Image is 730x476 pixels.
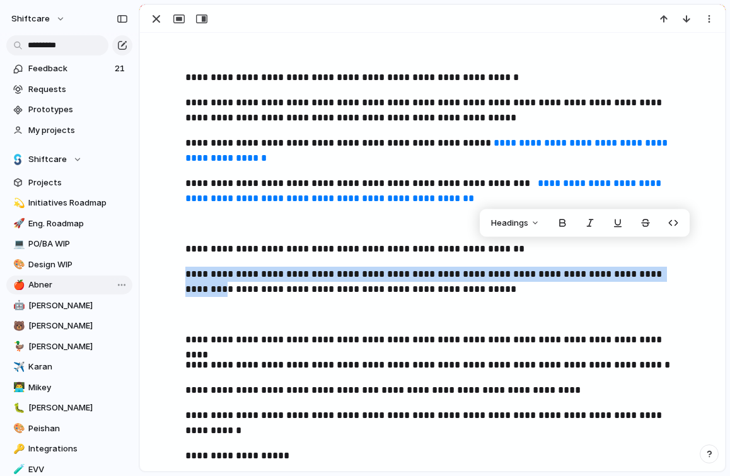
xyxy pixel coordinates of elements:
[28,279,128,291] span: Abner
[11,402,24,414] button: 🐛
[491,217,528,229] span: Headings
[11,340,24,353] button: 🦆
[6,121,132,140] a: My projects
[484,213,547,233] button: Headings
[28,422,128,435] span: Peishan
[13,442,22,456] div: 🔑
[11,320,24,332] button: 🐻
[28,238,128,250] span: PO/BA WIP
[6,100,132,119] a: Prototypes
[6,439,132,458] a: 🔑Integrations
[11,13,50,25] span: shiftcare
[28,402,128,414] span: [PERSON_NAME]
[11,238,24,250] button: 💻
[13,237,22,252] div: 💻
[6,255,132,274] a: 🎨Design WIP
[11,258,24,271] button: 🎨
[11,443,24,455] button: 🔑
[6,9,72,29] button: shiftcare
[13,380,22,395] div: 👨‍💻
[13,216,22,231] div: 🚀
[28,320,128,332] span: [PERSON_NAME]
[11,197,24,209] button: 💫
[6,398,132,417] a: 🐛[PERSON_NAME]
[6,194,132,212] a: 💫Initiatives Roadmap
[28,340,128,353] span: [PERSON_NAME]
[11,361,24,373] button: ✈️
[6,59,132,78] a: Feedback21
[28,443,128,455] span: Integrations
[6,173,132,192] a: Projects
[115,62,127,75] span: 21
[13,401,22,415] div: 🐛
[28,124,128,137] span: My projects
[28,62,111,75] span: Feedback
[11,422,24,435] button: 🎨
[28,197,128,209] span: Initiatives Roadmap
[28,153,67,166] span: Shiftcare
[11,279,24,291] button: 🍎
[6,316,132,335] a: 🐻[PERSON_NAME]
[11,299,24,312] button: 🤖
[28,299,128,312] span: [PERSON_NAME]
[6,214,132,233] a: 🚀Eng. Roadmap
[13,360,22,374] div: ✈️
[28,463,128,476] span: EVV
[28,83,128,96] span: Requests
[6,276,132,294] a: 🍎Abner
[28,218,128,230] span: Eng. Roadmap
[11,463,24,476] button: 🧪
[28,361,128,373] span: Karan
[6,357,132,376] a: ✈️Karan
[6,150,132,169] button: Shiftcare
[28,103,128,116] span: Prototypes
[28,258,128,271] span: Design WIP
[28,177,128,189] span: Projects
[11,381,24,394] button: 👨‍💻
[6,80,132,99] a: Requests
[6,378,132,397] a: 👨‍💻Mikey
[28,381,128,394] span: Mikey
[11,218,24,230] button: 🚀
[6,419,132,438] a: 🎨Peishan
[6,296,132,315] a: 🤖[PERSON_NAME]
[13,298,22,313] div: 🤖
[6,235,132,253] a: 💻PO/BA WIP
[13,319,22,334] div: 🐻
[13,196,22,211] div: 💫
[13,339,22,354] div: 🦆
[13,421,22,436] div: 🎨
[13,278,22,293] div: 🍎
[6,337,132,356] a: 🦆[PERSON_NAME]
[13,257,22,272] div: 🎨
